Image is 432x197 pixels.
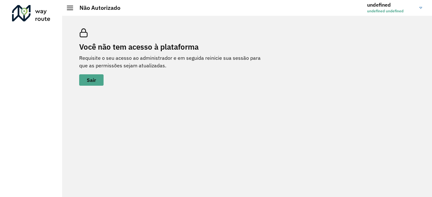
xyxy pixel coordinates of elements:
[367,8,415,14] span: undefined undefined
[79,74,104,86] button: button
[73,4,120,11] h2: Não Autorizado
[87,77,96,83] span: Sair
[79,54,269,69] p: Requisite o seu acesso ao administrador e em seguida reinicie sua sessão para que as permissões s...
[79,42,269,52] h2: Você não tem acesso à plataforma
[367,2,415,8] h3: undefined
